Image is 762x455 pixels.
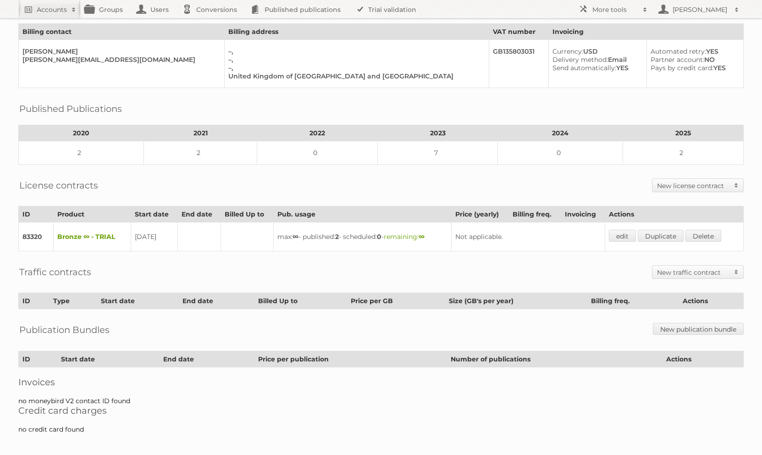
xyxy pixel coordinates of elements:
th: Pub. usage [274,206,451,222]
th: Billed Up to [254,293,347,309]
td: 7 [377,141,498,165]
div: Email [552,55,639,64]
a: New publication bundle [653,323,744,335]
td: Bronze ∞ - TRIAL [54,222,131,251]
th: 2022 [257,125,378,141]
div: –, [228,47,481,55]
th: ID [19,293,50,309]
th: Product [54,206,131,222]
span: Currency: [552,47,583,55]
span: Delivery method: [552,55,608,64]
h2: Publication Bundles [19,323,110,337]
th: Billing address [225,24,489,40]
th: Size (GB's per year) [445,293,587,309]
th: 2020 [19,125,144,141]
div: [PERSON_NAME] [22,47,217,55]
td: 2 [623,141,744,165]
span: Toggle [729,179,743,192]
td: 2 [19,141,144,165]
td: Not applicable. [451,222,605,251]
div: –, [228,55,481,64]
span: remaining: [384,233,425,241]
strong: ∞ [293,233,298,241]
th: Invoicing [549,24,744,40]
strong: 0 [377,233,381,241]
h2: [PERSON_NAME] [670,5,730,14]
h2: Credit card charges [18,405,744,416]
a: New traffic contract [652,266,743,278]
div: YES [552,64,639,72]
td: 0 [498,141,623,165]
th: ID [19,351,57,367]
th: Billing contact [19,24,225,40]
th: Start date [131,206,178,222]
td: GB135803031 [489,40,549,88]
th: ID [19,206,54,222]
th: Start date [97,293,179,309]
span: Send automatically: [552,64,616,72]
th: Billing freq. [509,206,561,222]
div: YES [651,47,736,55]
th: Actions [679,293,743,309]
th: 2023 [377,125,498,141]
th: Actions [662,351,743,367]
div: YES [651,64,736,72]
th: Type [49,293,97,309]
a: Delete [685,230,721,242]
strong: 2 [335,233,339,241]
th: Price per GB [347,293,445,309]
th: 2024 [498,125,623,141]
th: 2025 [623,125,744,141]
h2: Accounts [37,5,67,14]
th: Actions [605,206,743,222]
div: –, [228,64,481,72]
th: Number of publications [447,351,663,367]
span: Partner account: [651,55,704,64]
h2: Traffic contracts [19,265,91,279]
a: New license contract [652,179,743,192]
th: Billing freq. [587,293,679,309]
h2: New traffic contract [657,268,729,277]
td: [DATE] [131,222,178,251]
h2: New license contract [657,181,729,190]
span: Automated retry: [651,47,706,55]
th: End date [178,206,221,222]
h2: More tools [592,5,638,14]
th: Invoicing [561,206,605,222]
div: USD [552,47,639,55]
th: Start date [57,351,160,367]
td: 2 [144,141,257,165]
a: edit [609,230,636,242]
th: Price per publication [254,351,447,367]
td: 0 [257,141,378,165]
h2: License contracts [19,178,98,192]
span: Pays by credit card: [651,64,713,72]
th: End date [179,293,254,309]
span: Toggle [729,266,743,278]
div: [PERSON_NAME][EMAIL_ADDRESS][DOMAIN_NAME] [22,55,217,64]
th: VAT number [489,24,549,40]
h2: Published Publications [19,102,122,116]
td: max: - published: - scheduled: - [274,222,451,251]
td: 83320 [19,222,54,251]
th: 2021 [144,125,257,141]
div: NO [651,55,736,64]
th: Price (yearly) [451,206,508,222]
div: United Kingdom of [GEOGRAPHIC_DATA] and [GEOGRAPHIC_DATA] [228,72,481,80]
a: Duplicate [638,230,684,242]
strong: ∞ [419,233,425,241]
h2: Invoices [18,377,744,388]
th: End date [160,351,254,367]
th: Billed Up to [221,206,274,222]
